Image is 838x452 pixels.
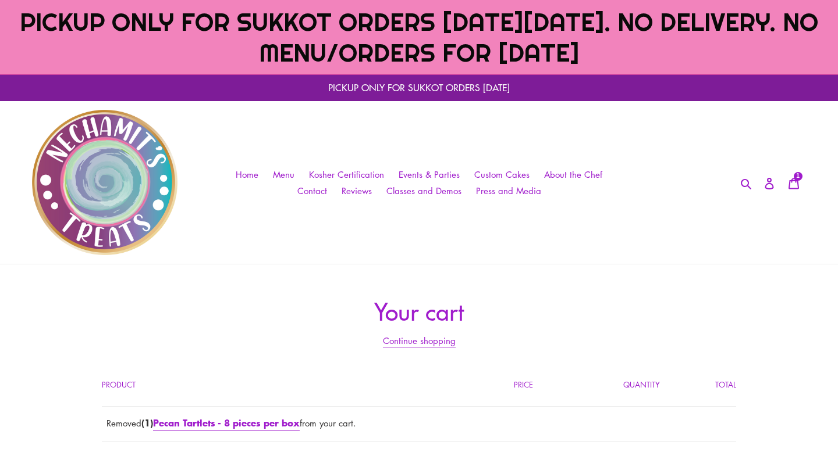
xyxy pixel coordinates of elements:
[303,166,390,183] a: Kosher Certification
[476,185,541,197] span: Press and Media
[153,415,300,431] a: Pecan Tartlets - 8 pieces per box
[470,182,547,199] a: Press and Media
[102,296,736,325] h1: Your cart
[538,166,608,183] a: About the Chef
[342,185,372,197] span: Reviews
[474,168,530,181] span: Custom Cakes
[230,166,264,183] a: Home
[673,363,736,407] th: Total
[393,166,466,183] a: Events & Parties
[20,6,818,68] span: PICKUP ONLY FOR SUKKOT ORDERS [DATE][DATE]. NO DELIVERY. NO MENU/ORDERS FOR [DATE]
[468,166,535,183] a: Custom Cakes
[102,363,388,407] th: Product
[336,182,378,199] a: Reviews
[782,170,806,195] a: 1
[388,363,546,407] th: Price
[297,185,327,197] span: Contact
[292,182,333,199] a: Contact
[383,335,456,347] a: Continue shopping
[309,168,384,181] span: Kosher Certification
[32,110,177,255] img: Nechamit&#39;s Treats
[273,168,294,181] span: Menu
[544,168,602,181] span: About the Chef
[102,407,736,442] td: Removed from your cart.
[546,363,673,407] th: Quantity
[386,185,461,197] span: Classes and Demos
[399,168,460,181] span: Events & Parties
[381,182,467,199] a: Classes and Demos
[141,415,300,431] span: (1)
[796,173,800,179] span: 1
[236,168,258,181] span: Home
[267,166,300,183] a: Menu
